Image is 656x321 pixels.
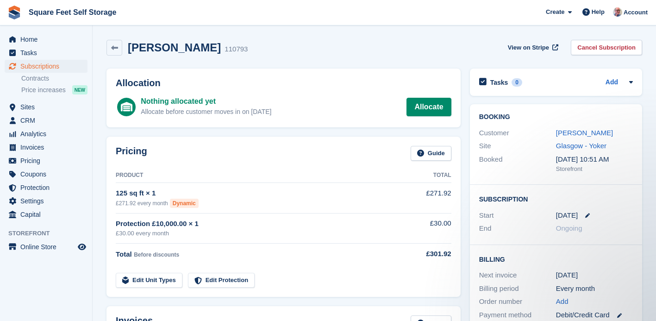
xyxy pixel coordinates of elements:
[411,146,451,161] a: Guide
[141,96,271,107] div: Nothing allocated yet
[5,208,87,221] a: menu
[116,229,400,238] div: £30.00 every month
[20,127,76,140] span: Analytics
[5,240,87,253] a: menu
[479,283,556,294] div: Billing period
[20,181,76,194] span: Protection
[613,7,622,17] img: David Greer
[20,60,76,73] span: Subscriptions
[20,101,76,113] span: Sites
[571,40,642,55] a: Cancel Subscription
[400,249,451,259] div: £301.92
[8,229,92,238] span: Storefront
[76,241,87,252] a: Preview store
[479,270,556,281] div: Next invoice
[7,6,21,19] img: stora-icon-8386f47178a22dfd0bd8f6a31ec36ba5ce8667c1dd55bd0f319d3a0aa187defe.svg
[21,74,87,83] a: Contracts
[5,46,87,59] a: menu
[116,78,451,88] h2: Allocation
[504,40,560,55] a: View on Stripe
[188,273,255,288] a: Edit Protection
[406,98,451,116] a: Allocate
[592,7,605,17] span: Help
[556,154,633,165] div: [DATE] 10:51 AM
[20,208,76,221] span: Capital
[624,8,648,17] span: Account
[479,194,633,203] h2: Subscription
[556,210,578,221] time: 2025-10-01 00:00:00 UTC
[21,86,66,94] span: Price increases
[116,146,147,161] h2: Pricing
[116,188,400,199] div: 125 sq ft × 1
[20,114,76,127] span: CRM
[5,33,87,46] a: menu
[479,310,556,321] div: Payment method
[556,283,633,294] div: Every month
[508,43,549,52] span: View on Stripe
[20,240,76,253] span: Online Store
[479,223,556,234] div: End
[5,168,87,181] a: menu
[400,183,451,213] td: £271.92
[170,199,199,208] div: Dynamic
[134,252,179,258] span: Before discounts
[5,114,87,127] a: menu
[490,78,508,87] h2: Tasks
[5,141,87,154] a: menu
[479,141,556,151] div: Site
[479,154,556,174] div: Booked
[400,168,451,183] th: Total
[606,77,618,88] a: Add
[5,101,87,113] a: menu
[20,33,76,46] span: Home
[20,195,76,208] span: Settings
[556,310,633,321] div: Debit/Credit Card
[116,168,400,183] th: Product
[556,270,633,281] div: [DATE]
[512,78,522,87] div: 0
[20,154,76,167] span: Pricing
[21,85,87,95] a: Price increases NEW
[400,213,451,243] td: £30.00
[556,296,569,307] a: Add
[546,7,564,17] span: Create
[556,164,633,174] div: Storefront
[5,181,87,194] a: menu
[479,128,556,138] div: Customer
[5,195,87,208] a: menu
[479,210,556,221] div: Start
[116,219,400,229] div: Protection £10,000.00 × 1
[25,5,120,20] a: Square Feet Self Storage
[128,41,221,54] h2: [PERSON_NAME]
[556,129,613,137] a: [PERSON_NAME]
[556,224,582,232] span: Ongoing
[72,85,87,94] div: NEW
[116,273,182,288] a: Edit Unit Types
[5,154,87,167] a: menu
[479,254,633,264] h2: Billing
[479,113,633,121] h2: Booking
[479,296,556,307] div: Order number
[20,141,76,154] span: Invoices
[141,107,271,117] div: Allocate before customer moves in on [DATE]
[116,250,132,258] span: Total
[5,60,87,73] a: menu
[20,46,76,59] span: Tasks
[225,44,248,55] div: 110793
[5,127,87,140] a: menu
[116,199,400,208] div: £271.92 every month
[20,168,76,181] span: Coupons
[556,142,606,150] a: Glasgow - Yoker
